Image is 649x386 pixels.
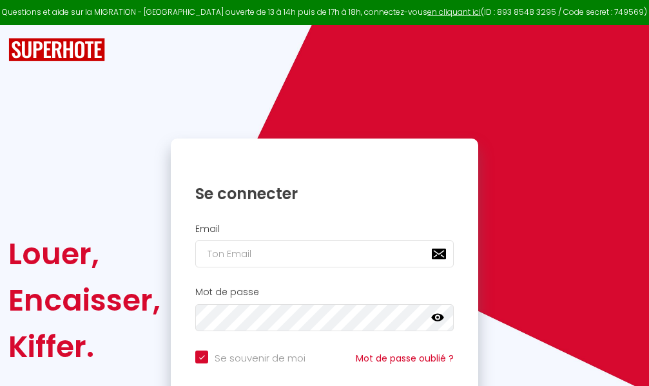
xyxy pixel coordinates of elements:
a: Mot de passe oublié ? [356,352,454,365]
h1: Se connecter [195,184,454,204]
h2: Email [195,224,454,235]
a: en cliquant ici [427,6,481,17]
input: Ton Email [195,240,454,267]
div: Kiffer. [8,323,160,370]
h2: Mot de passe [195,287,454,298]
div: Louer, [8,231,160,277]
div: Encaisser, [8,277,160,323]
img: SuperHote logo [8,38,105,62]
